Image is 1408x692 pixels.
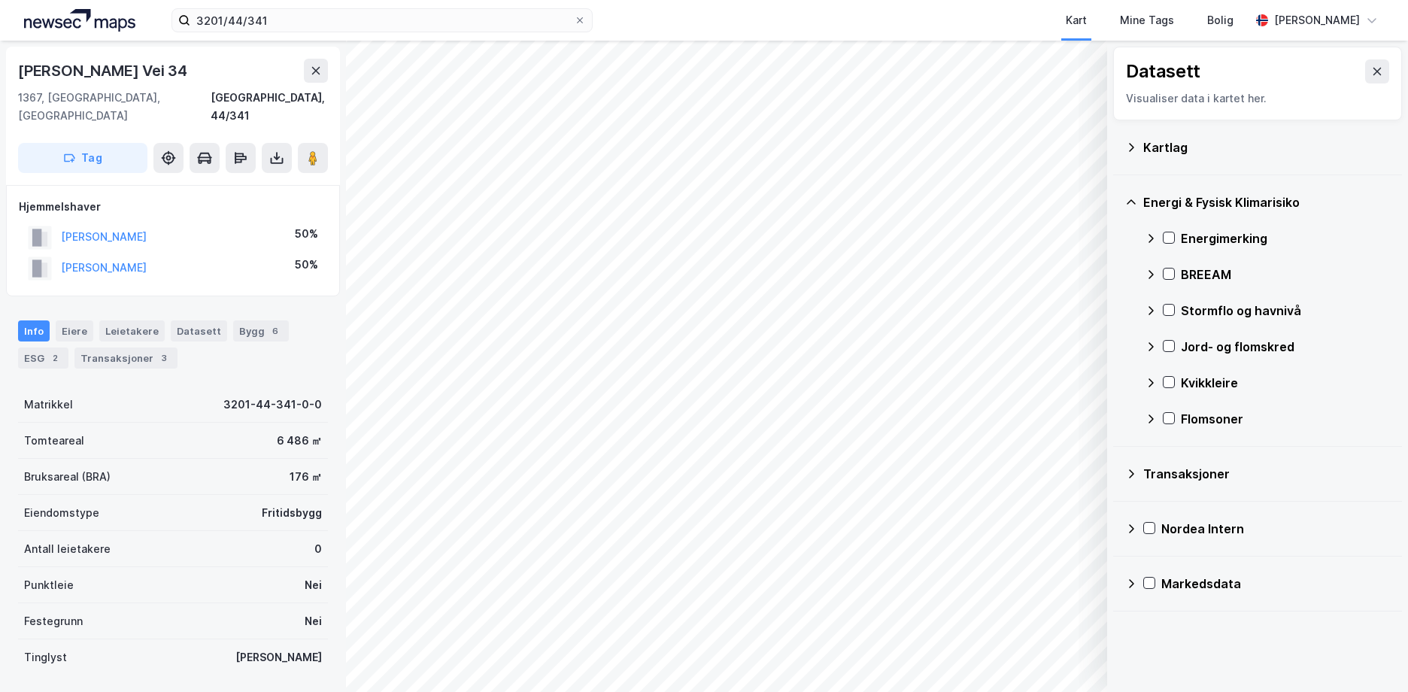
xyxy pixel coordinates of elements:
[1126,90,1389,108] div: Visualiser data i kartet her.
[24,432,84,450] div: Tomteareal
[74,348,178,369] div: Transaksjoner
[18,59,190,83] div: [PERSON_NAME] Vei 34
[19,198,327,216] div: Hjemmelshaver
[1161,520,1390,538] div: Nordea Intern
[1181,229,1390,247] div: Energimerking
[290,468,322,486] div: 176 ㎡
[1181,266,1390,284] div: BREEAM
[171,320,227,341] div: Datasett
[1161,575,1390,593] div: Markedsdata
[24,468,111,486] div: Bruksareal (BRA)
[24,396,73,414] div: Matrikkel
[223,396,322,414] div: 3201-44-341-0-0
[211,89,328,125] div: [GEOGRAPHIC_DATA], 44/341
[262,504,322,522] div: Fritidsbygg
[56,320,93,341] div: Eiere
[24,504,99,522] div: Eiendomstype
[268,323,283,338] div: 6
[1181,302,1390,320] div: Stormflo og havnivå
[1181,338,1390,356] div: Jord- og flomskred
[277,432,322,450] div: 6 486 ㎡
[305,612,322,630] div: Nei
[190,9,574,32] input: Søk på adresse, matrikkel, gårdeiere, leietakere eller personer
[24,612,83,630] div: Festegrunn
[1126,59,1200,83] div: Datasett
[314,540,322,558] div: 0
[1143,465,1390,483] div: Transaksjoner
[295,256,318,274] div: 50%
[233,320,289,341] div: Bygg
[1333,620,1408,692] iframe: Chat Widget
[156,351,171,366] div: 3
[18,143,147,173] button: Tag
[1143,193,1390,211] div: Energi & Fysisk Klimarisiko
[47,351,62,366] div: 2
[305,576,322,594] div: Nei
[18,348,68,369] div: ESG
[1181,374,1390,392] div: Kvikkleire
[1181,410,1390,428] div: Flomsoner
[1120,11,1174,29] div: Mine Tags
[18,320,50,341] div: Info
[24,9,135,32] img: logo.a4113a55bc3d86da70a041830d287a7e.svg
[295,225,318,243] div: 50%
[24,540,111,558] div: Antall leietakere
[24,648,67,666] div: Tinglyst
[1143,138,1390,156] div: Kartlag
[235,648,322,666] div: [PERSON_NAME]
[1207,11,1234,29] div: Bolig
[18,89,211,125] div: 1367, [GEOGRAPHIC_DATA], [GEOGRAPHIC_DATA]
[1066,11,1087,29] div: Kart
[99,320,165,341] div: Leietakere
[24,576,74,594] div: Punktleie
[1274,11,1360,29] div: [PERSON_NAME]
